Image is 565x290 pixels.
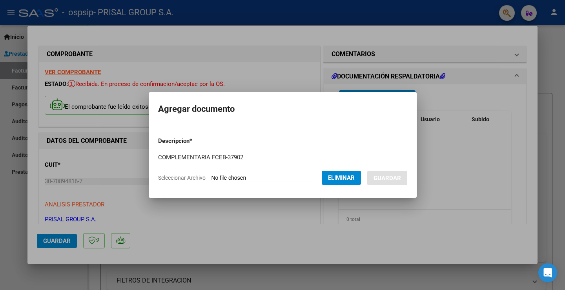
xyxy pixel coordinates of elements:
span: Seleccionar Archivo [158,175,206,181]
span: Eliminar [328,174,355,181]
button: Guardar [367,171,407,185]
span: Guardar [374,175,401,182]
p: Descripcion [158,137,233,146]
div: Open Intercom Messenger [538,263,557,282]
button: Eliminar [322,171,361,185]
h2: Agregar documento [158,102,407,117]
